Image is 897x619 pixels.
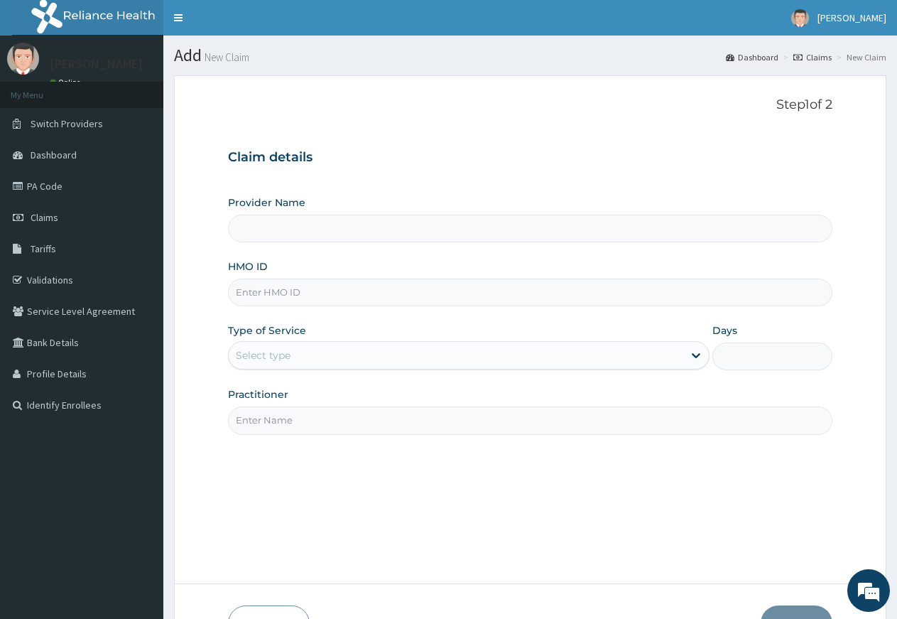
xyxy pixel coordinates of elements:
[228,259,268,274] label: HMO ID
[228,279,832,306] input: Enter HMO ID
[228,195,305,210] label: Provider Name
[31,242,56,255] span: Tariffs
[50,77,84,87] a: Online
[236,348,290,362] div: Select type
[31,117,103,130] span: Switch Providers
[50,58,143,70] p: [PERSON_NAME]
[791,9,809,27] img: User Image
[833,51,886,63] li: New Claim
[174,46,886,65] h1: Add
[726,51,778,63] a: Dashboard
[817,11,886,24] span: [PERSON_NAME]
[31,211,58,224] span: Claims
[228,97,832,113] p: Step 1 of 2
[712,323,737,338] label: Days
[202,52,249,63] small: New Claim
[793,51,832,63] a: Claims
[228,150,832,166] h3: Claim details
[7,43,39,75] img: User Image
[228,407,832,434] input: Enter Name
[31,149,77,161] span: Dashboard
[228,323,306,338] label: Type of Service
[228,387,288,402] label: Practitioner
